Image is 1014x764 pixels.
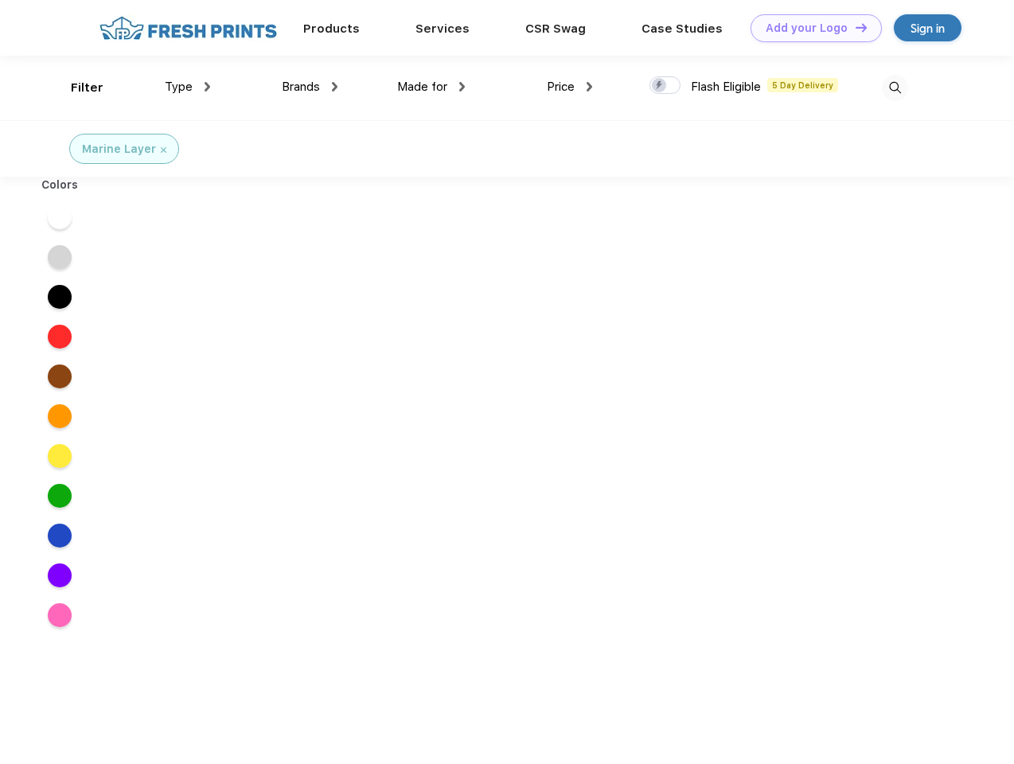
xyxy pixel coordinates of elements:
[459,82,465,92] img: dropdown.png
[547,80,575,94] span: Price
[205,82,210,92] img: dropdown.png
[29,177,91,193] div: Colors
[856,23,867,32] img: DT
[691,80,761,94] span: Flash Eligible
[95,14,282,42] img: fo%20logo%202.webp
[766,21,848,35] div: Add your Logo
[767,78,838,92] span: 5 Day Delivery
[165,80,193,94] span: Type
[71,79,103,97] div: Filter
[303,21,360,36] a: Products
[282,80,320,94] span: Brands
[332,82,337,92] img: dropdown.png
[587,82,592,92] img: dropdown.png
[415,21,470,36] a: Services
[882,75,908,101] img: desktop_search.svg
[894,14,961,41] a: Sign in
[525,21,586,36] a: CSR Swag
[397,80,447,94] span: Made for
[911,19,945,37] div: Sign in
[82,141,156,158] div: Marine Layer
[161,147,166,153] img: filter_cancel.svg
